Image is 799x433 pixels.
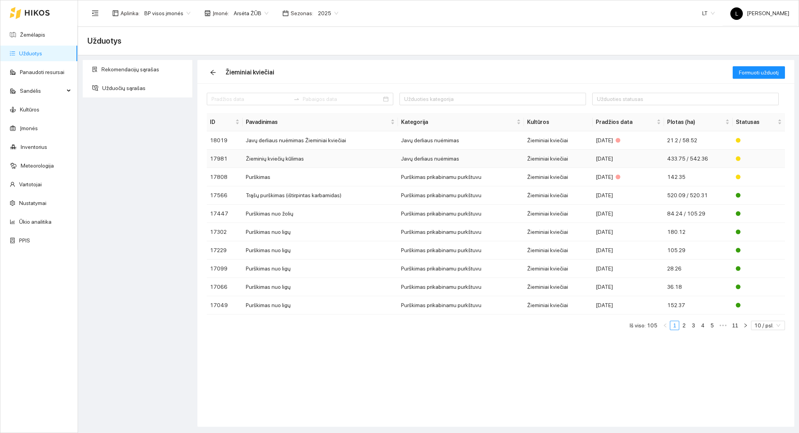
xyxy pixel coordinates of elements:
[207,150,243,168] td: 17981
[21,163,54,169] a: Meteorologija
[398,260,524,278] td: Purškimas prikabinamu purkštuvu
[207,69,219,76] span: arrow-left
[733,113,785,131] th: this column's title is Statusas,this column is sortable
[670,321,679,330] a: 1
[207,223,243,241] td: 17302
[596,191,661,200] div: [DATE]
[664,296,733,315] td: 152.37
[303,95,382,103] input: Pabaigos data
[92,67,98,72] span: solution
[210,118,234,126] span: ID
[524,131,593,150] td: Žieminiai kviečiai
[398,296,524,315] td: Purškimas prikabinamu purkštuvu
[730,10,789,16] span: [PERSON_NAME]
[144,7,190,19] span: BP visos įmonės
[661,321,670,330] li: Atgal
[20,69,64,75] a: Panaudoti resursai
[524,223,593,241] td: Žieminiai kviečiai
[20,106,39,113] a: Kultūros
[596,173,661,181] div: [DATE]
[729,321,741,330] li: 11
[596,283,661,291] div: [DATE]
[524,113,593,131] th: Kultūros
[664,241,733,260] td: 105.29
[698,321,707,330] li: 4
[243,113,398,131] th: this column's title is Pavadinimas,this column is sortable
[19,50,42,57] a: Užduotys
[679,321,689,330] li: 2
[730,321,740,330] a: 11
[664,113,733,131] th: this column's title is Plotas (ha),this column is sortable
[741,321,750,330] button: right
[19,219,51,225] a: Ūkio analitika
[234,7,268,19] span: Arsėta ŽŪB
[596,264,661,273] div: [DATE]
[243,241,398,260] td: Purškimas nuo ligų
[243,223,398,241] td: Purškimas nuo ligų
[398,205,524,223] td: Purškimas prikabinamu purkštuvu
[213,9,229,18] span: Įmonė :
[596,209,661,218] div: [DATE]
[101,62,186,77] span: Rekomendacijų sąrašas
[524,296,593,315] td: Žieminiai kviečiai
[20,32,45,38] a: Žemėlapis
[524,241,593,260] td: Žieminiai kviečiai
[596,136,661,145] div: [DATE]
[207,241,243,260] td: 17229
[207,66,219,79] button: arrow-left
[689,321,698,330] a: 3
[596,246,661,254] div: [DATE]
[708,321,716,330] a: 5
[398,223,524,241] td: Purškimas prikabinamu purkštuvu
[398,150,524,168] td: Javų derliaus nuėmimas
[661,321,670,330] button: left
[401,118,515,126] span: Kategorija
[225,67,274,77] div: Žieminiai kviečiai
[204,10,211,16] span: shop
[102,80,186,96] span: Užduočių sąrašas
[743,323,748,328] span: right
[398,131,524,150] td: Javų derliaus nuėmimas
[207,131,243,150] td: 18019
[207,186,243,205] td: 17566
[243,131,398,150] td: Javų derliaus nuėmimas Žieminiai kviečiai
[398,278,524,296] td: Purškimas prikabinamu purkštuvu
[741,321,750,330] li: Pirmyn
[211,95,290,103] input: Pradžios data
[92,10,99,17] span: menu-fold
[733,66,785,79] button: Formuoti užduotį
[87,35,121,47] span: Užduotys
[751,321,785,330] div: Page Size
[524,150,593,168] td: Žieminiai kviečiai
[20,125,38,131] a: Įmonės
[318,7,338,19] span: 2025
[667,192,708,198] span: 520.09 / 520.31
[667,137,697,143] span: 21.2 / 58.52
[243,296,398,315] td: Purškimas nuo ligų
[20,83,64,99] span: Sandėlis
[717,321,729,330] span: •••
[19,181,42,187] a: Vartotojai
[243,186,398,205] td: Trąšų purškimas (ištirpintas karbamidas)
[524,186,593,205] td: Žieminiai kviečiai
[293,96,300,102] span: to
[207,168,243,186] td: 17808
[21,144,47,150] a: Inventorius
[398,241,524,260] td: Purškimas prikabinamu purkštuvu
[596,228,661,236] div: [DATE]
[112,10,119,16] span: layout
[282,10,289,16] span: calendar
[667,156,708,162] span: 433.75 / 542.36
[291,9,313,18] span: Sezonas :
[19,200,46,206] a: Nustatymai
[524,278,593,296] td: Žieminiai kviečiai
[398,113,524,131] th: this column's title is Kategorija,this column is sortable
[736,118,776,126] span: Statusas
[702,7,715,19] span: LT
[524,260,593,278] td: Žieminiai kviečiai
[524,205,593,223] td: Žieminiai kviečiai
[739,68,779,77] span: Formuoti užduotį
[596,301,661,309] div: [DATE]
[293,96,300,102] span: swap-right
